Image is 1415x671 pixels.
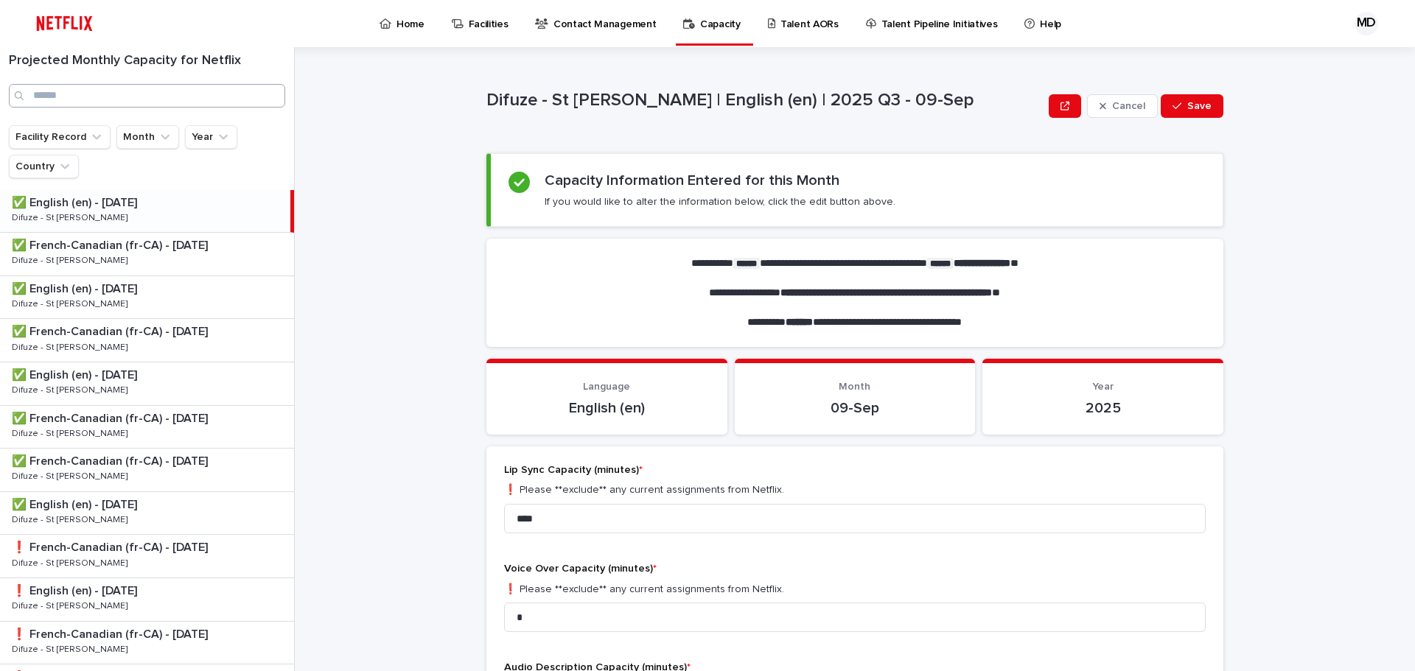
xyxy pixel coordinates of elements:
p: ✅ French-Canadian (fr-CA) - [DATE] [12,409,211,426]
p: Difuze - St [PERSON_NAME] [12,598,130,611]
p: If you would like to alter the information below, click the edit button above. [545,195,895,208]
p: Difuze - St [PERSON_NAME] [12,512,130,525]
p: Difuze - St [PERSON_NAME] [12,555,130,569]
p: Difuze - St [PERSON_NAME] [12,382,130,396]
span: Cancel [1112,101,1145,111]
p: ❗️ Please **exclude** any current assignments from Netflix. [504,482,1206,498]
p: Difuze - St [PERSON_NAME] | English (en) | 2025 Q3 - 09-Sep [486,90,1043,111]
p: 09-Sep [752,399,958,417]
h2: Capacity Information Entered for this Month [545,172,839,189]
p: ✅ French-Canadian (fr-CA) - [DATE] [12,452,211,468]
p: ✅ French-Canadian (fr-CA) - [DATE] [12,236,211,253]
p: ❗️ French-Canadian (fr-CA) - [DATE] [12,538,211,555]
p: ❗️ Please **exclude** any current assignments from Netflix. [504,582,1206,597]
h1: Projected Monthly Capacity for Netflix [9,53,285,69]
img: ifQbXi3ZQGMSEF7WDB7W [29,9,99,38]
button: Save [1161,94,1223,118]
span: Language [583,382,630,392]
p: ❗️ English (en) - [DATE] [12,581,140,598]
p: Difuze - St [PERSON_NAME] [12,340,130,353]
p: ✅ English (en) - [DATE] [12,365,140,382]
p: 2025 [1000,399,1206,417]
p: ✅ French-Canadian (fr-CA) - [DATE] [12,322,211,339]
p: Difuze - St [PERSON_NAME] [12,210,130,223]
p: English (en) [504,399,710,417]
span: Year [1092,382,1114,392]
span: Save [1187,101,1212,111]
div: MD [1355,12,1378,35]
p: ✅ English (en) - [DATE] [12,495,140,512]
p: Difuze - St [PERSON_NAME] [12,426,130,439]
button: Cancel [1087,94,1158,118]
span: Lip Sync Capacity (minutes) [504,465,643,475]
button: Month [116,125,179,149]
span: Voice Over Capacity (minutes) [504,563,657,574]
p: ✅ English (en) - [DATE] [12,279,140,296]
span: Month [839,382,870,392]
p: Difuze - St [PERSON_NAME] [12,468,130,482]
input: Search [9,84,285,108]
button: Year [185,125,237,149]
p: ✅ English (en) - [DATE] [12,193,140,210]
p: Difuze - St [PERSON_NAME] [12,296,130,309]
p: ❗️ French-Canadian (fr-CA) - [DATE] [12,625,211,642]
p: Difuze - St [PERSON_NAME] [12,642,130,655]
button: Facility Record [9,125,111,149]
p: Difuze - St [PERSON_NAME] [12,253,130,266]
button: Country [9,155,79,178]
